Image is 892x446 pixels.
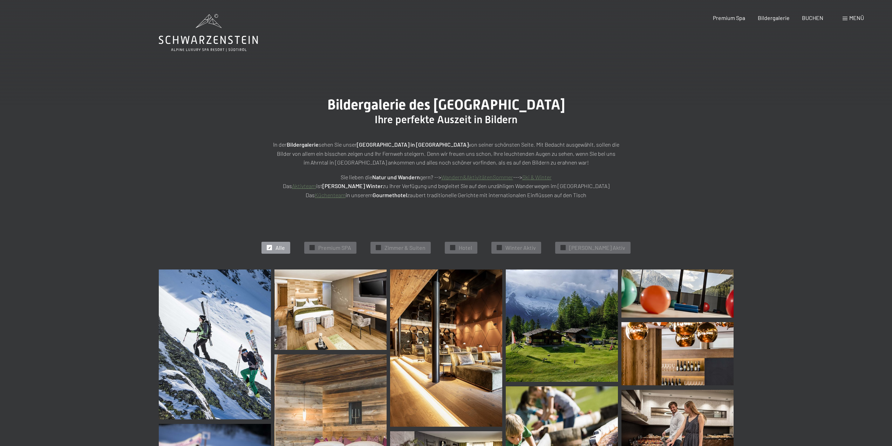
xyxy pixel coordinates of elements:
a: Bildergalerie [758,14,790,21]
span: Menü [849,14,864,21]
span: ✓ [377,245,380,250]
span: ✓ [562,245,565,250]
img: Wellnesshotels - Fitness - Sport - Gymnastik [621,269,734,318]
span: ✓ [268,245,271,250]
span: ✓ [498,245,501,250]
strong: Gourmethotel [373,192,407,198]
a: BUCHEN [802,14,823,21]
img: Bildergalerie [621,322,734,385]
span: Hotel [459,244,472,252]
span: [PERSON_NAME] Aktiv [569,244,625,252]
span: Alle [275,244,285,252]
span: Zimmer & Suiten [384,244,425,252]
strong: [GEOGRAPHIC_DATA] in [GEOGRAPHIC_DATA] [357,141,469,148]
span: Ihre perfekte Auszeit in Bildern [375,113,517,126]
strong: [PERSON_NAME] Winter [322,182,383,189]
a: Küchenteam [315,192,346,198]
span: Winter Aktiv [505,244,536,252]
a: Ski & Winter [522,174,552,180]
a: Premium Spa [713,14,745,21]
img: Bildergalerie [159,269,271,419]
a: Wandern&AktivitätenSommer [441,174,513,180]
p: In der sehen Sie unser von seiner schönsten Seite. Mit Bedacht ausgewählt, sollen die Bilder von ... [271,140,621,167]
a: Aktivteam [292,182,316,189]
img: Bildergalerie [506,269,618,382]
span: ✓ [451,245,454,250]
strong: Bildergalerie [287,141,319,148]
p: Sie lieben die gern? --> ---> Das ist zu Ihrer Verfügung und begleitet Sie auf den unzähligen Wan... [271,173,621,200]
span: ✓ [311,245,314,250]
span: Bildergalerie des [GEOGRAPHIC_DATA] [327,96,565,113]
span: Premium SPA [318,244,351,252]
img: Bildergalerie [274,269,387,350]
img: Bildergalerie [390,269,502,427]
strong: Natur und Wandern [372,174,420,180]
